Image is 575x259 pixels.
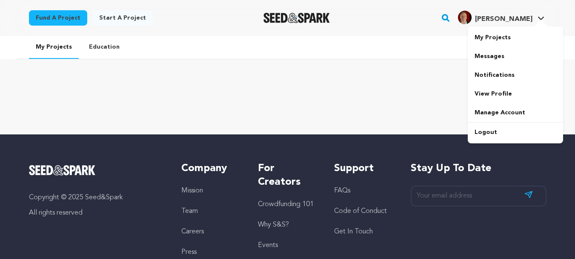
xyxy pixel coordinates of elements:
[82,36,126,58] a: Education
[468,47,563,66] a: Messages
[29,208,165,218] p: All rights reserved
[181,228,204,235] a: Careers
[29,192,165,203] p: Copyright © 2025 Seed&Spark
[334,187,350,194] a: FAQs
[258,162,317,189] h5: For Creators
[181,162,240,175] h5: Company
[475,16,532,23] span: [PERSON_NAME]
[456,9,546,27] span: George M.'s Profile
[334,162,393,175] h5: Support
[29,36,79,59] a: My Projects
[29,10,87,26] a: Fund a project
[181,208,198,215] a: Team
[334,208,387,215] a: Code of Conduct
[411,186,546,207] input: Your email address
[468,28,563,47] a: My Projects
[468,123,563,142] a: Logout
[263,13,330,23] img: Seed&Spark Logo Dark Mode
[468,66,563,84] a: Notifications
[258,221,289,228] a: Why S&S?
[258,201,314,208] a: Crowdfunding 101
[456,9,546,24] a: George M.'s Profile
[29,165,96,175] img: Seed&Spark Logo
[258,242,278,249] a: Events
[468,84,563,103] a: View Profile
[92,10,153,26] a: Start a project
[458,11,532,24] div: George M.'s Profile
[334,228,373,235] a: Get In Touch
[181,249,197,256] a: Press
[468,103,563,122] a: Manage Account
[263,13,330,23] a: Seed&Spark Homepage
[411,162,546,175] h5: Stay up to date
[458,11,472,24] img: _avatar-i8ght-400.png
[29,165,165,175] a: Seed&Spark Homepage
[181,187,203,194] a: Mission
